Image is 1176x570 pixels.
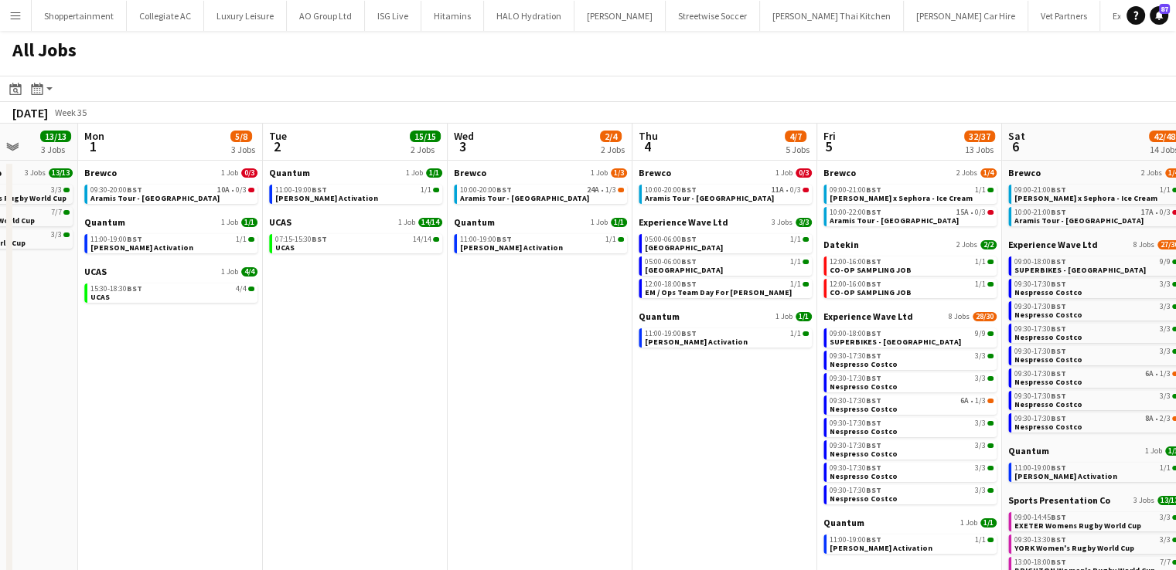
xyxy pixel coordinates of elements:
a: UCAS1 Job14/14 [269,216,442,228]
span: BST [1051,368,1066,378]
span: 3 Jobs [772,218,793,227]
span: Nespresso Costco [830,382,898,392]
span: Quantum [1008,445,1049,456]
span: 6A [960,397,969,405]
span: 13/13 [49,168,73,178]
span: BST [127,234,142,244]
span: 3/3 [796,218,812,227]
span: 3/3 [975,419,986,427]
a: 09:30-17:30BST3/3Nespresso Costco [830,440,994,458]
span: UCAS [275,243,295,253]
span: 0/3 [975,209,986,216]
span: BST [681,256,697,266]
span: BST [866,463,881,473]
span: Brewco [454,167,486,178]
button: ISG Live [365,1,421,31]
span: Nespresso Costco [1014,310,1082,320]
div: UCAS1 Job14/1407:15-15:30BST14/14UCAS [269,216,442,256]
a: UCAS1 Job4/4 [84,266,257,277]
a: 87 [1150,6,1168,25]
span: 15A [956,209,969,216]
span: 1 Job [221,218,238,227]
span: 11A [772,186,784,194]
span: 09:30-17:30 [1014,325,1066,333]
span: 3 Jobs [25,168,46,178]
span: 09:30-17:30 [830,442,881,450]
span: 8A [1145,415,1154,422]
span: 2/2 [980,240,997,249]
span: 2/3 [1160,415,1171,422]
span: 1/3 [1160,370,1171,378]
span: BST [866,418,881,428]
span: SUPERBIKES - Donington Park [830,337,961,347]
span: 09:30-17:30 [830,419,881,427]
span: 14/14 [418,218,442,227]
a: 10:00-22:00BST15A•0/3Aramis Tour - [GEOGRAPHIC_DATA] [830,207,994,225]
span: 3/3 [975,464,986,472]
span: 3/3 [51,231,62,239]
a: Brewco1 Job0/3 [84,167,257,178]
span: 10:00-21:00 [1014,209,1066,216]
span: 4/4 [241,267,257,277]
div: UCAS1 Job4/415:30-18:30BST4/4UCAS [84,266,257,306]
span: 09:00-18:00 [1014,258,1066,266]
button: Luxury Leisure [204,1,287,31]
a: 05:00-06:00BST1/1[GEOGRAPHIC_DATA] [645,256,809,274]
span: 1/1 [796,312,812,321]
a: 10:00-20:00BST24A•1/3Aramis Tour - [GEOGRAPHIC_DATA] [460,185,624,202]
button: [PERSON_NAME] Thai Kitchen [760,1,904,31]
span: 6A [1145,370,1154,378]
a: 09:00-18:00BST9/9SUPERBIKES - [GEOGRAPHIC_DATA] [830,328,994,346]
span: BST [866,328,881,338]
span: 3/3 [1160,280,1171,288]
span: 1/3 [975,397,986,405]
span: 87 [1159,4,1170,14]
span: CO-OP SAMPLING JOB [830,287,912,297]
span: BST [1051,207,1066,217]
span: BST [1051,391,1066,401]
a: 09:00-21:00BST1/1[PERSON_NAME] x Sephora - Ice Cream [830,185,994,202]
div: • [645,186,809,194]
span: 1 Job [221,168,238,178]
span: Sports Presentation Co [1008,494,1110,506]
span: Experience Wave Ltd [823,310,913,322]
span: BST [681,185,697,195]
span: 3/3 [975,352,986,360]
span: 1 Job [1145,446,1162,456]
span: BST [681,234,697,244]
div: • [90,186,254,194]
span: 0/3 [1160,209,1171,216]
span: 9/9 [1160,258,1171,266]
span: Quantum [454,216,495,228]
span: 09:30-17:30 [1014,303,1066,310]
span: 0/3 [241,168,257,178]
span: Estée Lauder x Sephora - Ice Cream [1014,193,1157,203]
span: 10:00-22:00 [830,209,881,216]
a: 11:00-19:00BST1/1[PERSON_NAME] Activation [645,328,809,346]
span: BST [1051,256,1066,266]
a: 11:00-19:00BST1/1[PERSON_NAME] Activation [90,234,254,252]
span: BST [496,185,512,195]
span: Cirio Waitrose Activation [645,337,748,347]
span: BST [127,283,142,293]
span: BST [1051,279,1066,289]
span: Nespresso Costco [1014,287,1082,297]
div: Brewco1 Job0/309:30-20:00BST10A•0/3Aramis Tour - [GEOGRAPHIC_DATA] [84,167,257,216]
a: Quantum1 Job1/1 [454,216,627,228]
a: Experience Wave Ltd8 Jobs28/30 [823,310,997,322]
span: Donington Park Mileage [645,265,723,275]
span: BST [1051,324,1066,334]
span: Datekin [823,239,859,250]
div: • [830,397,994,405]
span: 2 Jobs [1141,168,1162,178]
span: Brewco [1008,167,1041,178]
span: Cirio Waitrose Activation [275,193,378,203]
span: BST [866,440,881,450]
span: 2 Jobs [956,168,977,178]
button: Hitamins [421,1,484,31]
span: 1 Job [398,218,415,227]
div: • [830,209,994,216]
span: BST [866,185,881,195]
span: BST [866,373,881,383]
span: BST [1051,512,1066,522]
